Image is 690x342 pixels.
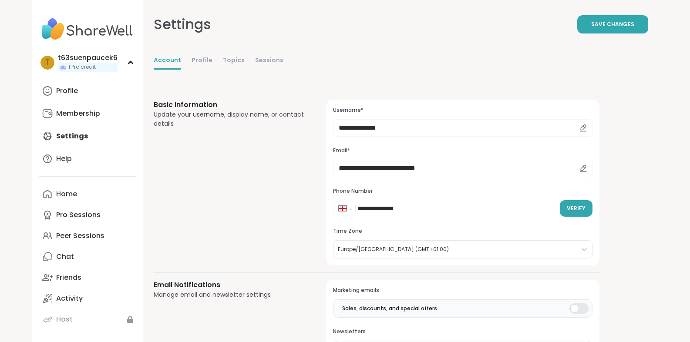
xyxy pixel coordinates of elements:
[333,287,592,294] h3: Marketing emails
[333,147,592,154] h3: Email*
[56,109,100,118] div: Membership
[39,225,136,246] a: Peer Sessions
[56,189,77,199] div: Home
[39,205,136,225] a: Pro Sessions
[56,273,81,282] div: Friends
[154,100,306,110] h3: Basic Information
[333,228,592,235] h3: Time Zone
[154,52,181,70] a: Account
[154,14,211,35] div: Settings
[255,52,283,70] a: Sessions
[154,290,306,299] div: Manage email and newsletter settings
[39,184,136,205] a: Home
[39,246,136,267] a: Chat
[56,86,78,96] div: Profile
[58,53,118,63] div: t63suenpaucek6
[56,210,101,220] div: Pro Sessions
[39,80,136,101] a: Profile
[56,294,83,303] div: Activity
[591,20,634,28] span: Save Changes
[39,14,136,44] img: ShareWell Nav Logo
[39,148,136,169] a: Help
[192,52,212,70] a: Profile
[154,110,306,128] div: Update your username, display name, or contact details
[39,103,136,124] a: Membership
[39,288,136,309] a: Activity
[56,231,104,241] div: Peer Sessions
[577,15,648,34] button: Save Changes
[56,154,72,164] div: Help
[223,52,245,70] a: Topics
[333,107,592,114] h3: Username*
[56,252,74,262] div: Chat
[56,315,73,324] div: Host
[333,328,592,335] h3: Newsletters
[342,305,437,312] span: Sales, discounts, and special offers
[154,280,306,290] h3: Email Notifications
[39,309,136,330] a: Host
[39,267,136,288] a: Friends
[560,200,592,217] button: Verify
[68,64,96,71] span: 1 Pro credit
[333,188,592,195] h3: Phone Number
[45,57,50,68] span: t
[567,205,586,212] span: Verify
